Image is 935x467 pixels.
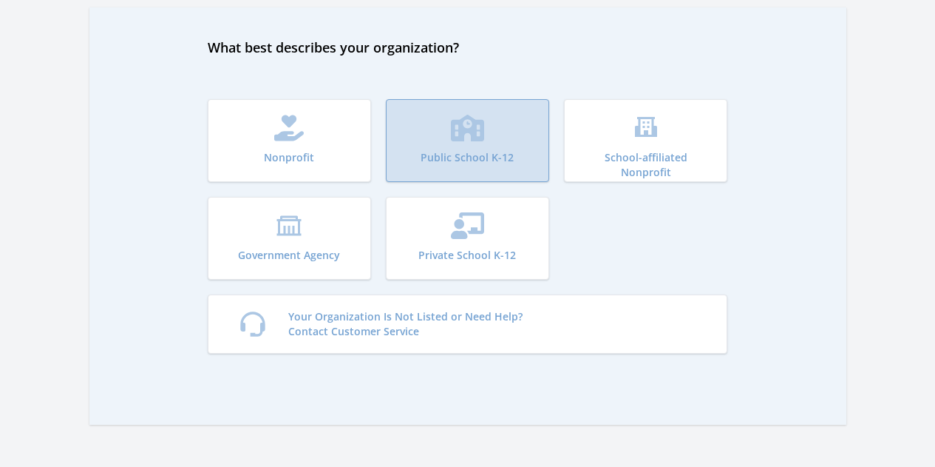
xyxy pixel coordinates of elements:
[421,150,514,165] p: Public School K-12
[585,150,706,180] p: School-affiliated Nonprofit
[208,37,728,58] h2: What best describes your organization?
[208,197,371,280] button: Government Agency
[288,309,523,339] p: Your Organization Is Not Listed or Need Help? Contact Customer Service
[238,248,340,263] p: Government Agency
[418,248,516,263] p: Private School K-12
[386,197,549,280] button: Private School K-12
[386,99,549,182] button: Public School K-12
[208,99,371,182] button: Nonprofit
[264,150,314,165] p: Nonprofit
[208,295,728,354] a: Your Organization Is Not Listed or Need Help?Contact Customer Service
[564,99,727,182] button: School-affiliated Nonprofit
